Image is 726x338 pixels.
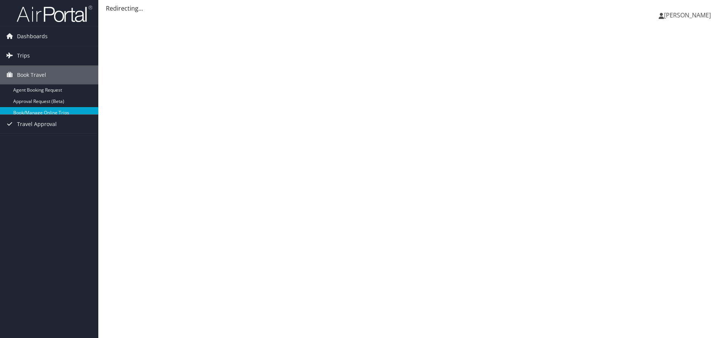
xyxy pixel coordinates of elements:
[17,65,46,84] span: Book Travel
[17,27,48,46] span: Dashboards
[17,5,92,23] img: airportal-logo.png
[106,4,718,13] div: Redirecting...
[664,11,711,19] span: [PERSON_NAME]
[17,46,30,65] span: Trips
[659,4,718,26] a: [PERSON_NAME]
[17,115,57,134] span: Travel Approval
